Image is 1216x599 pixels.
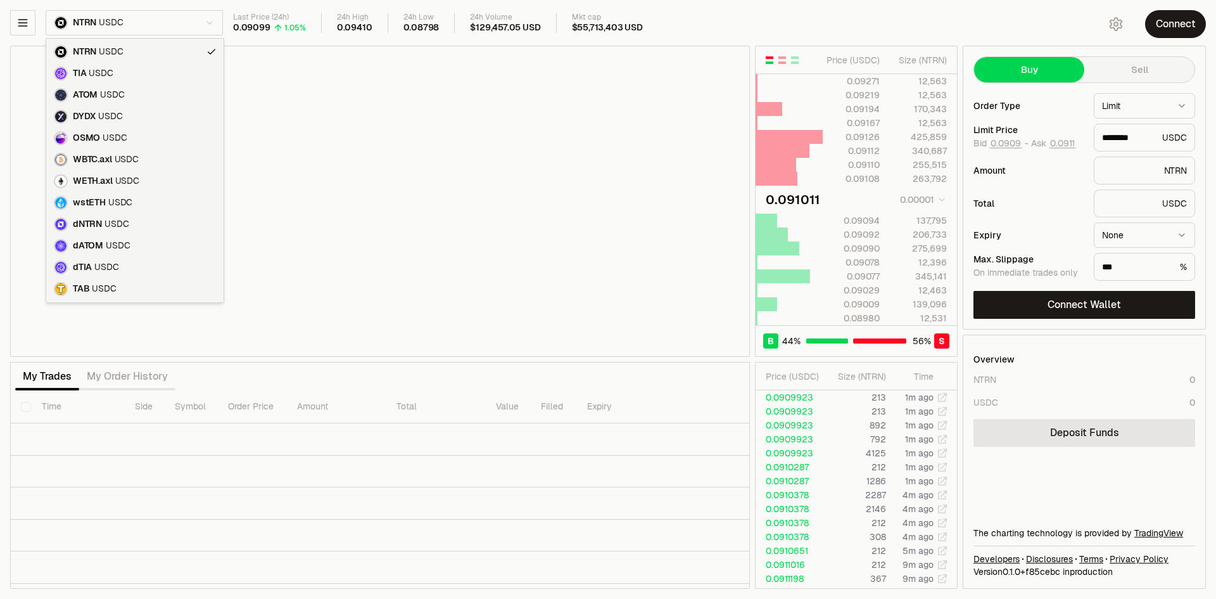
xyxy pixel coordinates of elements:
img: wbtc.png [54,153,68,167]
span: USDC [92,283,116,295]
span: USDC [94,262,118,273]
img: dATOM.svg [54,239,68,253]
span: dTIA [73,262,92,273]
span: wstETH [73,197,106,209]
span: USDC [115,176,139,187]
span: NTRN [73,46,96,58]
span: USDC [103,132,127,144]
span: TIA [73,68,86,79]
span: USDC [106,240,130,252]
span: WETH.axl [73,176,113,187]
span: USDC [99,46,123,58]
img: dNTRN.svg [54,217,68,231]
span: USDC [100,89,124,101]
span: DYDX [73,111,96,122]
span: USDC [115,154,139,165]
img: atom.png [54,88,68,102]
img: dydx.png [54,110,68,124]
span: TAB [73,283,89,295]
img: eth-white.png [54,174,68,188]
span: OSMO [73,132,100,144]
span: USDC [98,111,122,122]
span: USDC [89,68,113,79]
img: wsteth.svg [54,196,68,210]
span: dATOM [73,240,103,252]
img: dTIA.svg [54,261,68,274]
span: dNTRN [73,219,102,230]
span: WBTC.axl [73,154,112,165]
span: USDC [108,197,132,209]
img: TAB.png [54,282,68,296]
span: USDC [104,219,129,230]
img: celestia.png [54,67,68,81]
img: osmo.png [54,131,68,145]
img: ntrn.png [54,45,68,59]
span: ATOM [73,89,98,101]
